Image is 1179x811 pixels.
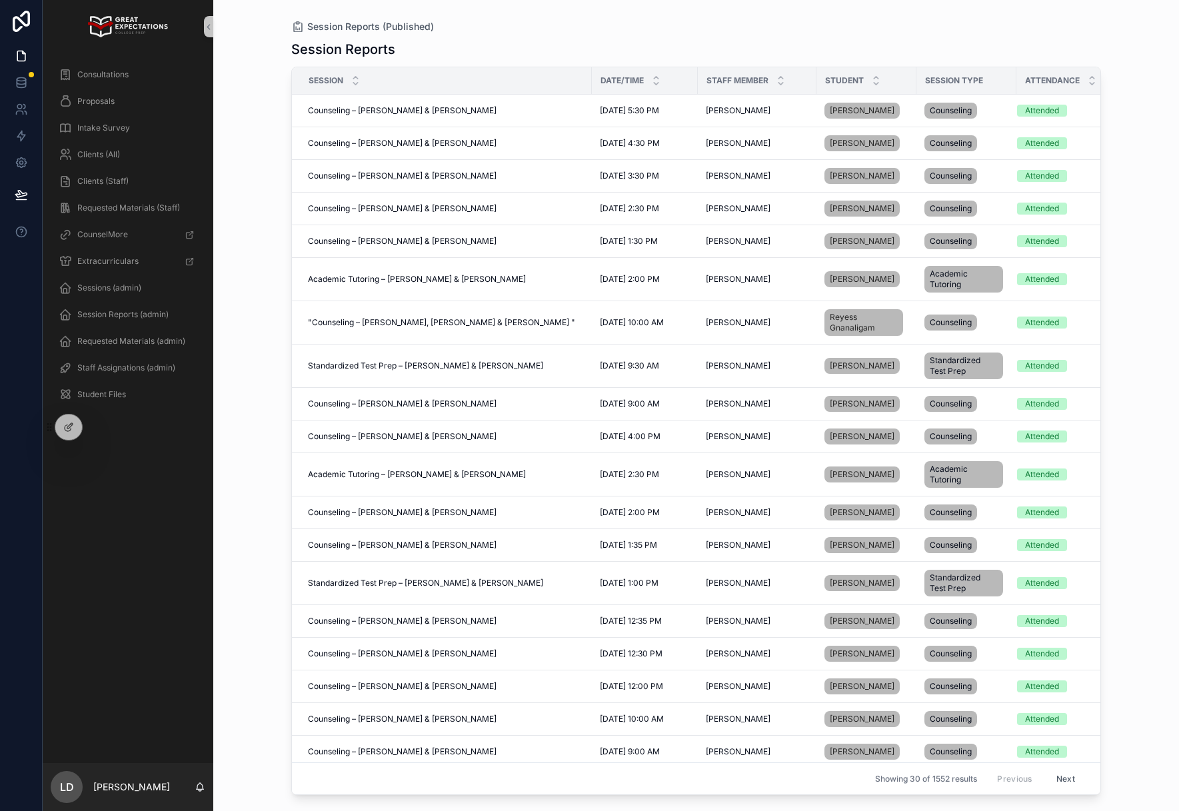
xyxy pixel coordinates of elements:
[824,269,908,290] a: [PERSON_NAME]
[1025,273,1059,285] div: Attended
[77,203,180,213] span: Requested Materials (Staff)
[77,336,185,347] span: Requested Materials (admin)
[930,269,998,290] span: Academic Tutoring
[930,746,972,757] span: Counseling
[308,469,584,480] a: Academic Tutoring – [PERSON_NAME] & [PERSON_NAME]
[824,678,900,694] a: [PERSON_NAME]
[706,507,808,518] a: [PERSON_NAME]
[824,708,908,730] a: [PERSON_NAME]
[930,681,972,692] span: Counseling
[600,236,658,247] span: [DATE] 1:30 PM
[88,16,167,37] img: App logo
[706,399,808,409] a: [PERSON_NAME]
[308,746,497,757] span: Counseling – [PERSON_NAME] & [PERSON_NAME]
[824,534,908,556] a: [PERSON_NAME]
[1025,317,1059,329] div: Attended
[1017,506,1118,518] a: Attended
[930,138,972,149] span: Counseling
[706,540,770,550] span: [PERSON_NAME]
[824,271,900,287] a: [PERSON_NAME]
[706,317,808,328] a: [PERSON_NAME]
[824,135,900,151] a: [PERSON_NAME]
[600,469,690,480] a: [DATE] 2:30 PM
[924,643,1008,664] a: Counseling
[1025,170,1059,182] div: Attended
[77,69,129,80] span: Consultations
[308,236,584,247] a: Counseling – [PERSON_NAME] & [PERSON_NAME]
[51,63,205,87] a: Consultations
[924,426,1008,447] a: Counseling
[824,744,900,760] a: [PERSON_NAME]
[830,236,894,247] span: [PERSON_NAME]
[830,203,894,214] span: [PERSON_NAME]
[706,317,770,328] span: [PERSON_NAME]
[706,171,770,181] span: [PERSON_NAME]
[706,105,770,116] span: [PERSON_NAME]
[308,171,584,181] a: Counseling – [PERSON_NAME] & [PERSON_NAME]
[1025,506,1059,518] div: Attended
[600,648,690,659] a: [DATE] 12:30 PM
[600,648,662,659] span: [DATE] 12:30 PM
[706,75,768,86] span: Staff Member
[924,676,1008,697] a: Counseling
[706,507,770,518] span: [PERSON_NAME]
[600,361,659,371] span: [DATE] 9:30 AM
[308,714,584,724] a: Counseling – [PERSON_NAME] & [PERSON_NAME]
[830,507,894,518] span: [PERSON_NAME]
[1025,203,1059,215] div: Attended
[600,714,690,724] a: [DATE] 10:00 AM
[830,469,894,480] span: [PERSON_NAME]
[291,40,395,59] h1: Session Reports
[600,75,644,86] span: Date/Time
[706,203,770,214] span: [PERSON_NAME]
[930,399,972,409] span: Counseling
[51,276,205,300] a: Sessions (admin)
[51,356,205,380] a: Staff Assignations (admin)
[930,317,972,328] span: Counseling
[291,20,434,33] a: Session Reports (Published)
[930,648,972,659] span: Counseling
[77,256,139,267] span: Extracurriculars
[1025,75,1080,86] span: Attendance
[600,578,690,588] a: [DATE] 1:00 PM
[600,274,660,285] span: [DATE] 2:00 PM
[706,171,808,181] a: [PERSON_NAME]
[824,537,900,553] a: [PERSON_NAME]
[600,540,690,550] a: [DATE] 1:35 PM
[1025,235,1059,247] div: Attended
[308,399,497,409] span: Counseling – [PERSON_NAME] & [PERSON_NAME]
[830,540,894,550] span: [PERSON_NAME]
[924,133,1008,154] a: Counseling
[600,236,690,247] a: [DATE] 1:30 PM
[600,681,690,692] a: [DATE] 12:00 PM
[600,746,660,757] span: [DATE] 9:00 AM
[825,75,864,86] span: Student
[600,138,690,149] a: [DATE] 4:30 PM
[1025,468,1059,480] div: Attended
[830,361,894,371] span: [PERSON_NAME]
[308,714,497,724] span: Counseling – [PERSON_NAME] & [PERSON_NAME]
[930,203,972,214] span: Counseling
[1025,615,1059,627] div: Attended
[77,96,115,107] span: Proposals
[706,361,808,371] a: [PERSON_NAME]
[308,431,584,442] a: Counseling – [PERSON_NAME] & [PERSON_NAME]
[1025,680,1059,692] div: Attended
[930,464,998,485] span: Academic Tutoring
[924,350,1008,382] a: Standardized Test Prep
[824,358,900,374] a: [PERSON_NAME]
[77,363,175,373] span: Staff Assignations (admin)
[706,714,770,724] span: [PERSON_NAME]
[924,741,1008,762] a: Counseling
[924,708,1008,730] a: Counseling
[824,100,908,121] a: [PERSON_NAME]
[308,203,584,214] a: Counseling – [PERSON_NAME] & [PERSON_NAME]
[706,648,808,659] a: [PERSON_NAME]
[600,317,664,328] span: [DATE] 10:00 AM
[308,138,497,149] span: Counseling – [PERSON_NAME] & [PERSON_NAME]
[706,540,808,550] a: [PERSON_NAME]
[600,714,664,724] span: [DATE] 10:00 AM
[830,171,894,181] span: [PERSON_NAME]
[1017,468,1118,480] a: Attended
[706,138,808,149] a: [PERSON_NAME]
